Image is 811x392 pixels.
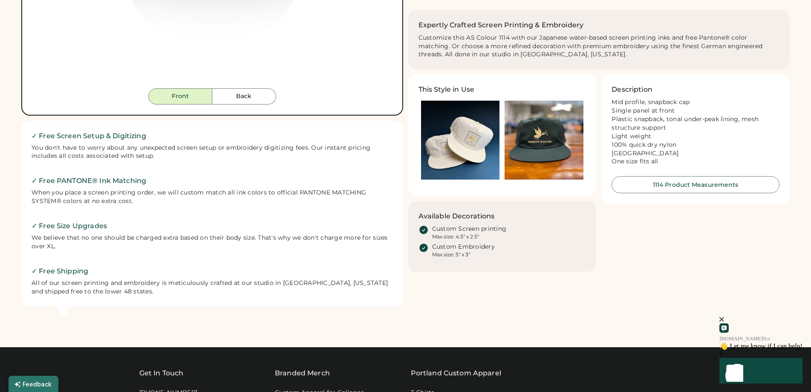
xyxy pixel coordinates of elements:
[32,234,393,251] div: We believe that no one should be charged extra based on their body size. That's why we don't char...
[32,189,393,206] div: When you place a screen printing order, we will custom match all ink colors to official PANTONE M...
[668,286,809,390] iframe: Front Chat
[32,279,393,296] div: All of our screen printing and embroidery is meticulously crafted at our studio in [GEOGRAPHIC_DA...
[275,368,330,378] div: Branded Merch
[418,84,475,95] h3: This Style in Use
[418,20,584,30] h2: Expertly Crafted Screen Printing & Embroidery
[612,84,652,95] h3: Description
[418,34,780,59] div: Customize this AS Colour 1114 with our Japanese water-based screen printing inks and free Pantone...
[411,368,501,378] a: Portland Custom Apparel
[612,98,779,166] div: Mid profile, snapback cap Single panel at front Plastic snapback, tonal under-peak lining, mesh s...
[139,368,184,378] div: Get In Touch
[612,176,779,193] button: 1114 Product Measurements
[432,225,507,233] div: Custom Screen printing
[32,144,393,161] div: You don't have to worry about any unexpected screen setup or embroidery digitizing fees. Our inst...
[418,211,495,221] h3: Available Decorations
[148,88,212,105] button: Front
[421,101,500,180] img: Ecru color hat with logo printed on a blue background
[432,233,479,240] div: Max size: 4.5" x 2.5"
[32,131,393,141] h2: ✓ Free Screen Setup & Digitizing
[212,88,276,105] button: Back
[32,266,393,276] h2: ✓ Free Shipping
[32,221,393,231] h2: ✓ Free Size Upgrades
[432,251,470,258] div: Max size: 5" x 3"
[505,101,583,180] img: Olive Green AS Colour 1114 Surf Hat printed with an image of a mallard holding a baguette in its ...
[32,176,393,186] h2: ✓ Free PANTONE® Ink Matching
[432,243,495,251] div: Custom Embroidery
